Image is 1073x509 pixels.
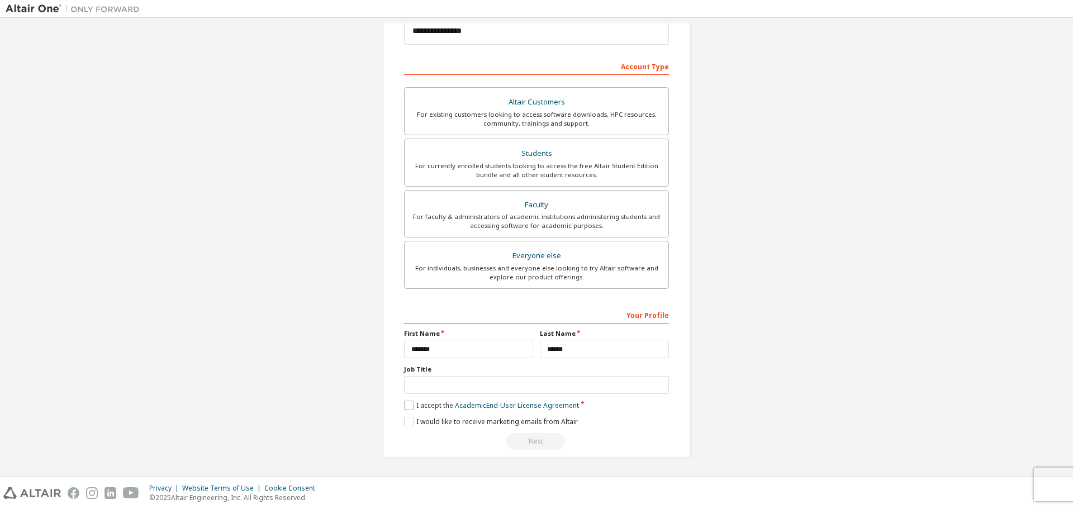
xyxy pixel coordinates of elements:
[411,197,662,213] div: Faculty
[149,484,182,493] div: Privacy
[123,487,139,499] img: youtube.svg
[411,161,662,179] div: For currently enrolled students looking to access the free Altair Student Edition bundle and all ...
[6,3,145,15] img: Altair One
[411,248,662,264] div: Everyone else
[411,264,662,282] div: For individuals, businesses and everyone else looking to try Altair software and explore our prod...
[105,487,116,499] img: linkedin.svg
[404,306,669,324] div: Your Profile
[3,487,61,499] img: altair_logo.svg
[404,329,533,338] label: First Name
[264,484,322,493] div: Cookie Consent
[68,487,79,499] img: facebook.svg
[411,146,662,161] div: Students
[404,417,578,426] label: I would like to receive marketing emails from Altair
[182,484,264,493] div: Website Terms of Use
[86,487,98,499] img: instagram.svg
[540,329,669,338] label: Last Name
[149,493,322,502] p: © 2025 Altair Engineering, Inc. All Rights Reserved.
[411,94,662,110] div: Altair Customers
[455,401,579,410] a: Academic End-User License Agreement
[404,401,579,410] label: I accept the
[411,212,662,230] div: For faculty & administrators of academic institutions administering students and accessing softwa...
[404,365,669,374] label: Job Title
[404,57,669,75] div: Account Type
[404,433,669,450] div: Read and acccept EULA to continue
[411,110,662,128] div: For existing customers looking to access software downloads, HPC resources, community, trainings ...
